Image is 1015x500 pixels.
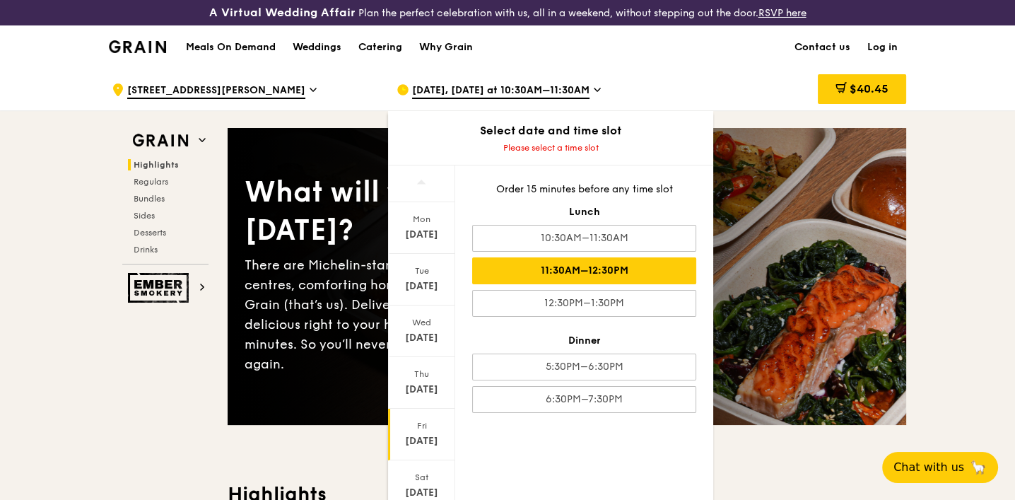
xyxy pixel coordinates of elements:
[390,214,453,225] div: Mon
[134,245,158,255] span: Drinks
[970,459,987,476] span: 🦙
[293,26,341,69] div: Weddings
[134,228,166,238] span: Desserts
[419,26,473,69] div: Why Grain
[134,160,179,170] span: Highlights
[388,142,713,153] div: Please select a time slot
[850,82,888,95] span: $40.45
[390,420,453,431] div: Fri
[472,182,696,197] div: Order 15 minutes before any time slot
[758,7,806,19] a: RSVP here
[472,354,696,380] div: 5:30PM–6:30PM
[245,173,567,250] div: What will you eat [DATE]?
[390,331,453,345] div: [DATE]
[284,26,350,69] a: Weddings
[390,317,453,328] div: Wed
[472,257,696,284] div: 11:30AM–12:30PM
[128,273,193,303] img: Ember Smokery web logo
[411,26,481,69] a: Why Grain
[472,205,696,219] div: Lunch
[186,40,276,54] h1: Meals On Demand
[109,25,166,67] a: GrainGrain
[390,472,453,483] div: Sat
[882,452,998,483] button: Chat with us🦙
[134,177,168,187] span: Regulars
[859,26,906,69] a: Log in
[472,290,696,317] div: 12:30PM–1:30PM
[412,83,589,99] span: [DATE], [DATE] at 10:30AM–11:30AM
[390,434,453,448] div: [DATE]
[390,228,453,242] div: [DATE]
[786,26,859,69] a: Contact us
[350,26,411,69] a: Catering
[472,225,696,252] div: 10:30AM–11:30AM
[472,334,696,348] div: Dinner
[209,6,355,20] h3: A Virtual Wedding Affair
[127,83,305,99] span: [STREET_ADDRESS][PERSON_NAME]
[390,265,453,277] div: Tue
[390,383,453,397] div: [DATE]
[169,6,845,20] div: Plan the perfect celebration with us, all in a weekend, without stepping out the door.
[893,459,964,476] span: Chat with us
[358,26,402,69] div: Catering
[472,386,696,413] div: 6:30PM–7:30PM
[390,486,453,500] div: [DATE]
[390,279,453,293] div: [DATE]
[134,211,155,221] span: Sides
[109,40,166,53] img: Grain
[134,194,165,204] span: Bundles
[128,128,193,153] img: Grain web logo
[245,255,567,374] div: There are Michelin-star restaurants, hawker centres, comforting home-cooked classics… and Grain (...
[388,122,713,139] div: Select date and time slot
[390,368,453,380] div: Thu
